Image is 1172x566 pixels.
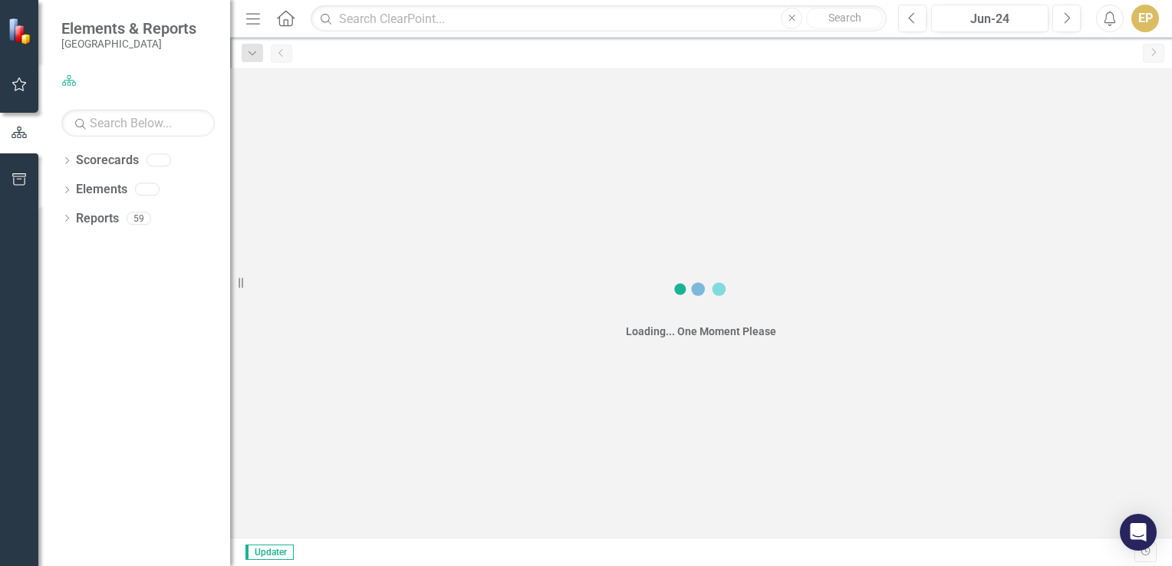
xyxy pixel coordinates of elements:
[311,5,887,32] input: Search ClearPoint...
[61,38,196,50] small: [GEOGRAPHIC_DATA]
[61,110,215,137] input: Search Below...
[61,19,196,38] span: Elements & Reports
[626,324,776,339] div: Loading... One Moment Please
[931,5,1049,32] button: Jun-24
[76,152,139,169] a: Scorecards
[1120,514,1157,551] div: Open Intercom Messenger
[127,212,151,225] div: 59
[1131,5,1159,32] button: EP
[806,8,883,29] button: Search
[937,10,1043,28] div: Jun-24
[828,12,861,24] span: Search
[76,181,127,199] a: Elements
[76,210,119,228] a: Reports
[245,545,294,560] span: Updater
[8,17,35,44] img: ClearPoint Strategy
